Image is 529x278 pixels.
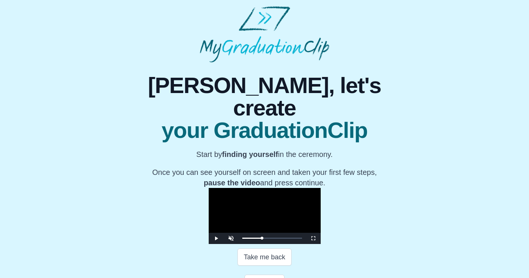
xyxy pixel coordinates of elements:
[132,149,397,160] p: Start by in the ceremony.
[132,167,397,188] p: Once you can see yourself on screen and taken your first few steps, and press continue.
[209,233,224,244] button: Play
[224,233,239,244] button: Unmute
[306,233,321,244] button: Fullscreen
[222,150,278,158] b: finding yourself
[237,248,292,266] button: Take me back
[200,6,329,62] img: MyGraduationClip
[242,238,302,239] div: Progress Bar
[132,74,397,119] span: [PERSON_NAME], let's create
[204,179,260,187] b: pause the video
[209,188,321,244] div: Video Player
[132,119,397,142] span: your GraduationClip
